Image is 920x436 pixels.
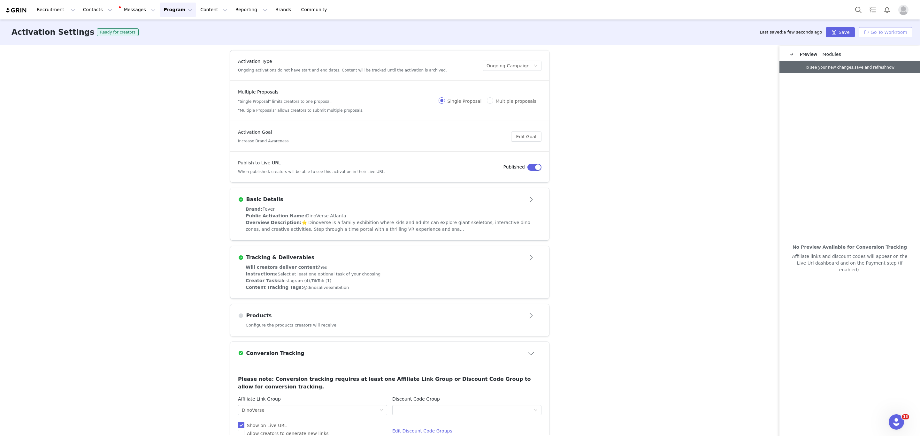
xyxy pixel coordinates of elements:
[760,30,822,34] span: Last saved:
[898,5,908,15] img: placeholder-profile.jpg
[522,348,541,358] button: Close module
[238,89,364,95] h4: Multiple Proposals
[392,428,541,434] a: Edit Discount Code Groups
[116,3,159,17] button: Messages
[889,414,904,430] iframe: Intercom live chat
[238,67,447,73] h5: Ongoing activations do not have start and end dates. Content will be tracked until the activation...
[855,65,886,70] a: save and refresh
[238,396,281,402] span: Affiliate Link Group
[196,3,231,17] button: Content
[859,27,912,37] button: Go To Workroom
[392,396,440,402] span: Discount Code Group
[238,58,447,65] h4: Activation Type
[11,26,94,38] h3: Activation Settings
[230,322,549,336] div: Configure the products creators will receive
[511,132,541,142] button: Edit Goal
[282,278,311,283] span: Instagram (4),
[246,207,263,212] span: Brand:
[79,3,116,17] button: Contacts
[880,3,894,17] button: Notifications
[534,64,538,68] i: icon: down
[311,278,331,283] span: TikTok (1)
[246,220,530,232] span: ⭐ DinoVerse is a family exhibition where kids and adults can explore giant skeletons, interactive...
[272,3,297,17] a: Brands
[487,61,530,71] div: Ongoing Campaign
[263,207,275,212] span: Fever
[160,3,196,17] button: Program
[238,129,289,136] h4: Activation Goal
[246,271,534,277] div: Select at least one optional task of your choosing
[823,52,841,57] span: Modules
[894,5,915,15] button: Profile
[244,196,283,203] h3: Basic Details
[851,3,865,17] button: Search
[244,423,289,428] span: Show on Live URL
[238,160,385,166] h4: Publish to Live URL
[33,3,79,17] button: Recruitment
[522,311,541,321] button: Open module
[522,194,541,205] button: Open module
[805,65,855,70] span: To see your new changes,
[244,312,272,319] h3: Products
[866,3,880,17] a: Tasks
[244,350,305,357] h3: Conversion Tracking
[791,244,908,251] p: No Preview Available for Conversion Tracking
[826,27,855,37] button: Save
[238,99,364,104] h5: "Single Proposal" limits creators to one proposal.
[244,431,331,436] span: Allow creators to generate new links
[244,254,315,261] h3: Tracking & Deliverables
[246,264,534,271] div: Yes
[246,285,303,290] span: Content Tracking Tags:
[246,265,320,270] span: Will creators deliver content?
[902,414,909,419] span: 13
[246,213,306,218] span: Public Activation Name:
[297,3,334,17] a: Community
[493,99,539,104] span: Multiple proposals
[5,7,27,13] img: grin logo
[246,278,282,283] span: Creator Tasks:
[242,405,264,415] div: DinoVerse
[445,99,484,104] span: Single Proposal
[522,252,541,263] button: Open module
[246,271,278,276] span: Instructions:
[784,30,822,34] span: a few seconds ago
[886,65,894,70] span: now
[232,3,271,17] button: Reporting
[97,28,139,36] span: Ready for creators
[503,164,525,170] h4: Published
[238,375,541,391] h3: Please note: Conversion tracking requires at least one Affiliate Link Group or Discount Code Grou...
[791,253,908,273] p: Affiliate links and discount codes will appear on the Live Url dashboard and on the Payment step ...
[238,108,364,113] h5: "Multiple Proposals" allows creators to submit multiple proposals.
[238,169,385,175] h5: When published, creators will be able to see this activation in their Live URL.
[246,220,302,225] span: Overview Description:
[238,138,289,144] h5: Increase Brand Awareness
[303,285,349,290] span: @dinosaliveexhibition
[800,51,817,58] p: Preview
[306,213,346,218] span: DinoVerse Atlanta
